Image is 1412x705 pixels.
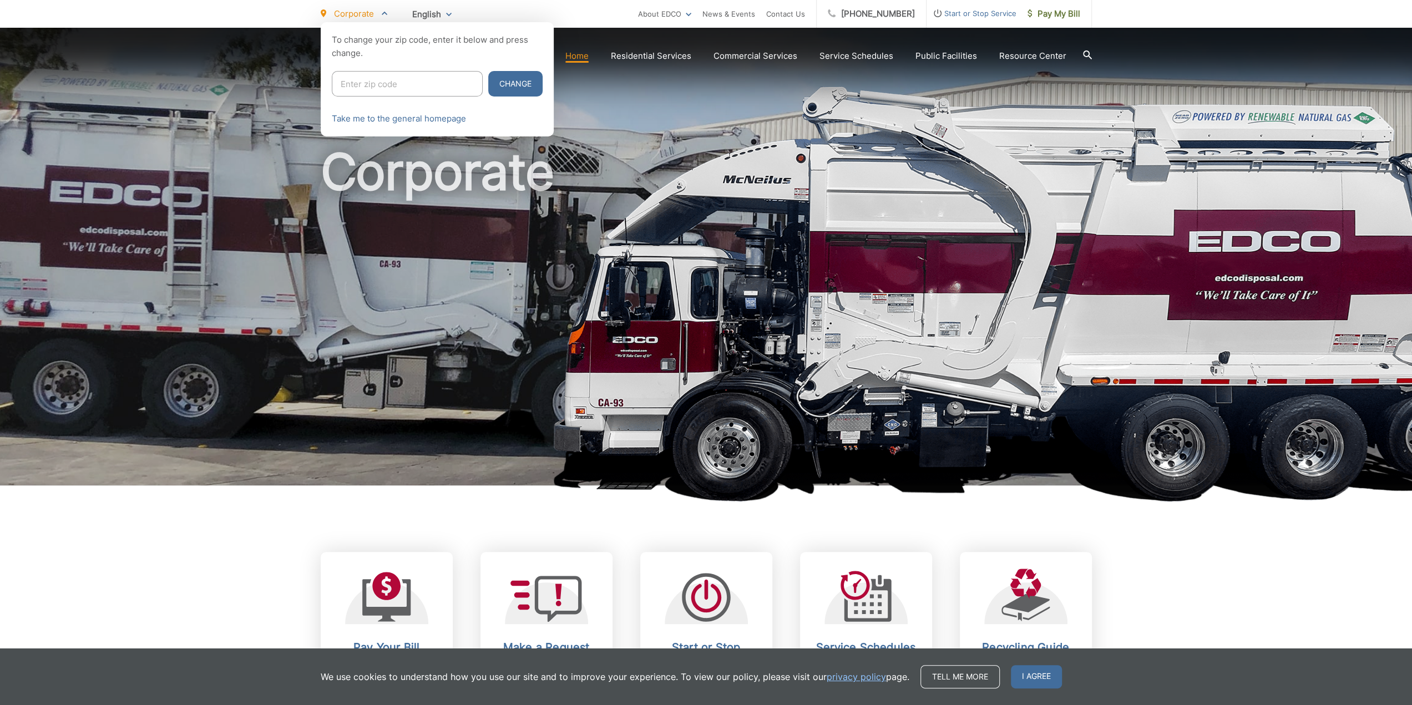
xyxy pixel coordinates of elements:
button: Change [488,71,543,97]
a: News & Events [702,7,755,21]
a: Tell me more [920,665,1000,688]
a: privacy policy [827,670,886,683]
span: I agree [1011,665,1062,688]
span: Corporate [334,8,374,19]
span: Pay My Bill [1028,7,1080,21]
a: Take me to the general homepage [332,112,466,125]
input: Enter zip code [332,71,483,97]
span: English [404,4,460,24]
a: Contact Us [766,7,805,21]
p: We use cookies to understand how you use our site and to improve your experience. To view our pol... [321,670,909,683]
a: About EDCO [638,7,691,21]
p: To change your zip code, enter it below and press change. [332,33,543,60]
